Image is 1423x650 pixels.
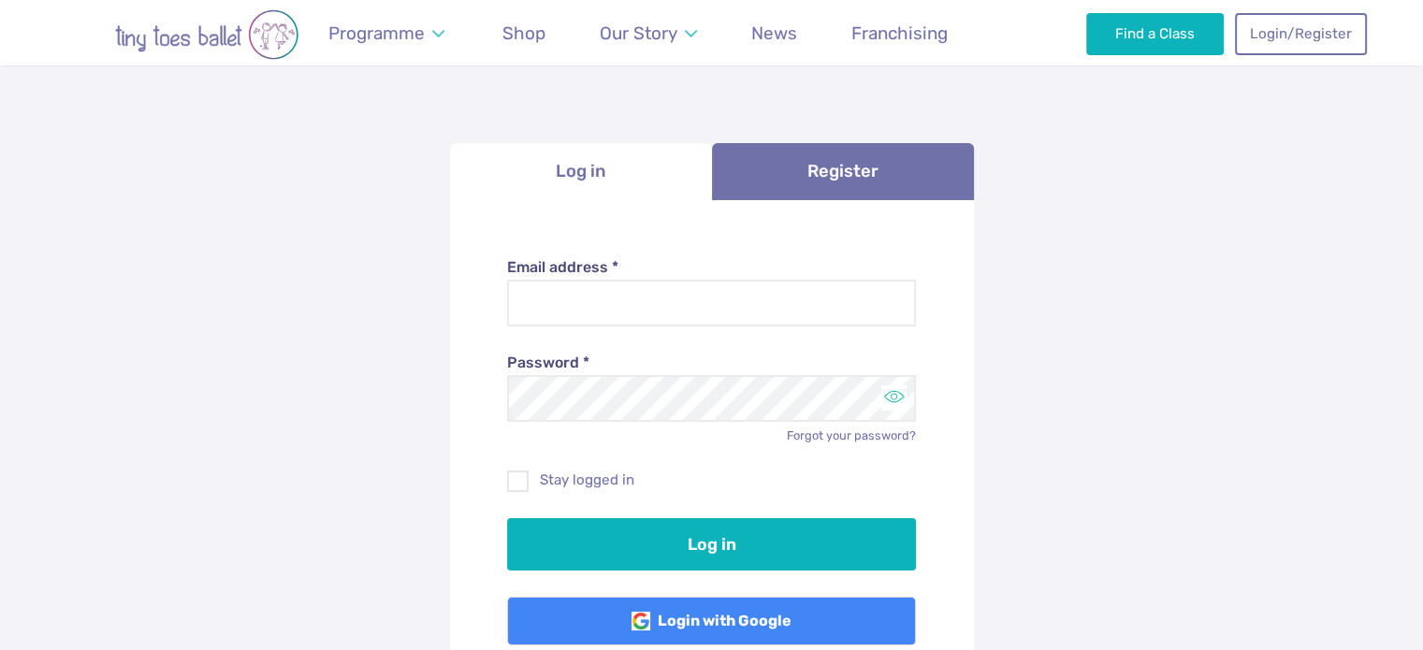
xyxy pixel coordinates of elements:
span: Programme [328,22,425,44]
label: Stay logged in [507,470,916,490]
button: Toggle password visibility [881,385,907,411]
a: News [743,11,806,55]
span: News [751,22,797,44]
a: Forgot your password? [787,428,916,442]
a: Shop [494,11,555,55]
a: Programme [320,11,454,55]
a: Register [712,143,974,200]
a: Login with Google [507,597,916,645]
a: Login/Register [1235,13,1366,54]
img: Google Logo [632,612,650,630]
a: Find a Class [1086,13,1224,54]
img: tiny toes ballet [57,9,356,60]
span: Our Story [600,22,677,44]
a: Our Story [590,11,705,55]
label: Email address * [507,257,916,278]
label: Password * [507,353,916,373]
span: Franchising [851,22,948,44]
span: Shop [502,22,545,44]
a: Franchising [843,11,957,55]
button: Log in [507,518,916,571]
